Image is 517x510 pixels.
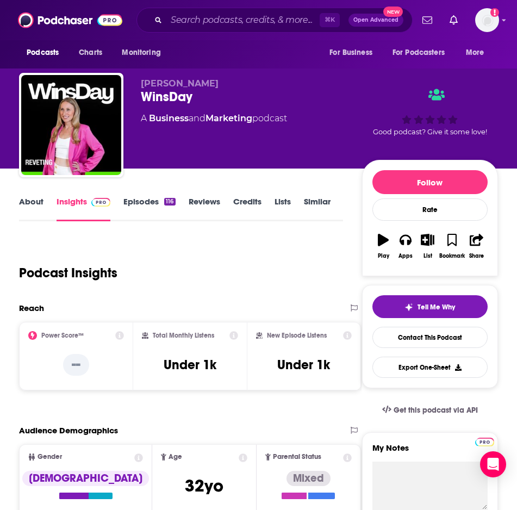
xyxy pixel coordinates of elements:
button: Open AdvancedNew [348,14,403,27]
h2: Power Score™ [41,332,84,339]
div: [DEMOGRAPHIC_DATA] [22,471,149,486]
button: Show profile menu [475,8,499,32]
button: List [416,227,439,266]
button: Play [372,227,395,266]
span: [PERSON_NAME] [141,78,219,89]
span: For Podcasters [393,45,445,60]
h2: Audience Demographics [19,425,118,436]
button: open menu [385,42,460,63]
span: ⌘ K [320,13,340,27]
span: Monitoring [122,45,160,60]
div: Open Intercom Messenger [480,451,506,477]
h3: Under 1k [277,357,330,373]
h3: Under 1k [164,357,216,373]
label: My Notes [372,443,488,462]
span: Logged in as patiencebaldacci [475,8,499,32]
span: Tell Me Why [418,303,455,312]
span: Gender [38,453,62,461]
span: More [466,45,484,60]
span: Get this podcast via API [394,406,478,415]
button: Follow [372,170,488,194]
h2: Total Monthly Listens [153,332,214,339]
a: Marketing [205,113,252,123]
a: Reviews [189,196,220,221]
div: Mixed [286,471,331,486]
h1: Podcast Insights [19,265,117,281]
button: open menu [322,42,386,63]
p: -- [63,354,89,376]
button: open menu [458,42,498,63]
a: Charts [72,42,109,63]
span: and [189,113,205,123]
div: Share [469,253,484,259]
a: Lists [275,196,291,221]
a: Show notifications dropdown [418,11,437,29]
a: Similar [304,196,331,221]
img: Podchaser Pro [91,198,110,207]
span: Podcasts [27,45,59,60]
button: Bookmark [439,227,465,266]
div: 116 [164,198,175,206]
a: Credits [233,196,261,221]
span: For Business [329,45,372,60]
img: Podchaser - Follow, Share and Rate Podcasts [18,10,122,30]
button: Share [465,227,488,266]
img: Podchaser Pro [475,438,494,446]
img: User Profile [475,8,499,32]
a: Episodes116 [123,196,175,221]
button: Apps [395,227,417,266]
a: Pro website [475,436,494,446]
span: Age [169,453,182,461]
h2: Reach [19,303,44,313]
div: Good podcast? Give it some love! [362,78,498,146]
button: Export One-Sheet [372,357,488,378]
span: Parental Status [273,453,321,461]
span: Open Advanced [353,17,398,23]
div: Rate [372,198,488,221]
div: Apps [398,253,413,259]
a: Contact This Podcast [372,327,488,348]
button: tell me why sparkleTell Me Why [372,295,488,318]
div: List [423,253,432,259]
svg: Add a profile image [490,8,499,17]
div: Bookmark [439,253,465,259]
span: 32 yo [185,475,223,496]
h2: New Episode Listens [267,332,327,339]
a: Business [149,113,189,123]
span: Good podcast? Give it some love! [373,128,487,136]
img: tell me why sparkle [404,303,413,312]
img: WinsDay [21,75,121,175]
button: open menu [19,42,73,63]
div: A podcast [141,112,287,125]
a: Get this podcast via API [373,397,487,424]
span: Charts [79,45,102,60]
a: About [19,196,43,221]
span: New [383,7,403,17]
button: open menu [114,42,175,63]
div: Play [378,253,389,259]
a: Show notifications dropdown [445,11,462,29]
a: InsightsPodchaser Pro [57,196,110,221]
div: Search podcasts, credits, & more... [136,8,413,33]
input: Search podcasts, credits, & more... [166,11,320,29]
